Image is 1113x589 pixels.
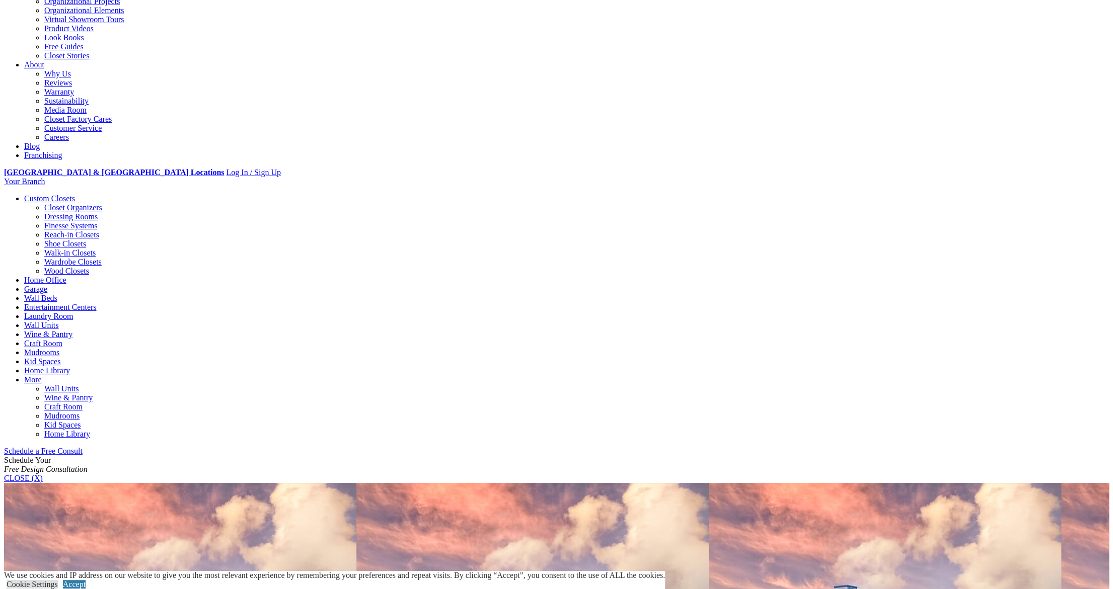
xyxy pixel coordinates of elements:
[24,142,40,150] a: Blog
[24,303,97,311] a: Entertainment Centers
[44,6,124,15] a: Organizational Elements
[44,212,98,221] a: Dressing Rooms
[4,447,83,455] a: Schedule a Free Consult (opens a dropdown menu)
[63,580,86,588] a: Accept
[24,321,58,329] a: Wall Units
[44,42,84,51] a: Free Guides
[44,230,99,239] a: Reach-in Closets
[24,194,75,203] a: Custom Closets
[44,393,93,402] a: Wine & Pantry
[24,339,62,348] a: Craft Room
[44,239,86,248] a: Shoe Closets
[44,430,90,438] a: Home Library
[44,15,124,24] a: Virtual Showroom Tours
[44,258,102,266] a: Wardrobe Closets
[44,221,97,230] a: Finesse Systems
[4,168,224,177] a: [GEOGRAPHIC_DATA] & [GEOGRAPHIC_DATA] Locations
[44,88,74,96] a: Warranty
[4,177,45,186] a: Your Branch
[44,203,102,212] a: Closet Organizers
[4,571,665,580] div: We use cookies and IP address on our website to give you the most relevant experience by remember...
[24,60,44,69] a: About
[44,411,80,420] a: Mudrooms
[44,115,112,123] a: Closet Factory Cares
[44,78,72,87] a: Reviews
[226,168,280,177] a: Log In / Sign Up
[24,357,60,366] a: Kid Spaces
[44,51,89,60] a: Closet Stories
[44,248,96,257] a: Walk-in Closets
[44,267,89,275] a: Wood Closets
[4,474,43,482] a: CLOSE (X)
[44,133,69,141] a: Careers
[4,465,88,473] em: Free Design Consultation
[44,402,83,411] a: Craft Room
[44,384,79,393] a: Wall Units
[24,375,42,384] a: More menu text will display only on big screen
[44,33,84,42] a: Look Books
[44,124,102,132] a: Customer Service
[24,276,66,284] a: Home Office
[44,97,89,105] a: Sustainability
[4,456,88,473] span: Schedule Your
[24,366,70,375] a: Home Library
[44,420,81,429] a: Kid Spaces
[44,106,87,114] a: Media Room
[7,580,58,588] a: Cookie Settings
[24,330,72,339] a: Wine & Pantry
[24,348,59,357] a: Mudrooms
[24,294,57,302] a: Wall Beds
[44,24,94,33] a: Product Videos
[44,69,71,78] a: Why Us
[24,312,73,320] a: Laundry Room
[24,151,62,159] a: Franchising
[24,285,47,293] a: Garage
